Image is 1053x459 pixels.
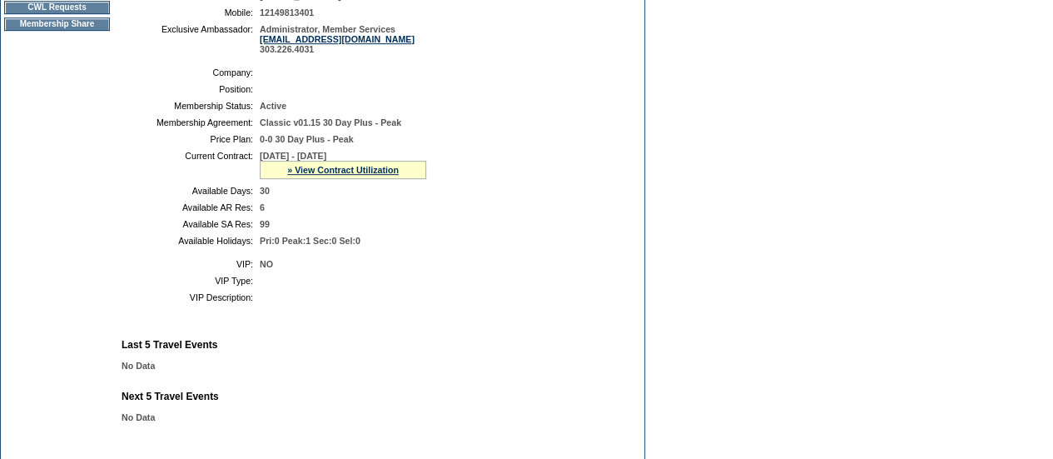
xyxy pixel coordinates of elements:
td: Position: [128,84,253,94]
td: Available Days: [128,186,253,196]
td: Available AR Res: [128,202,253,212]
b: Last 5 Travel Events [122,339,217,351]
td: Company: [128,67,253,77]
td: Membership Agreement: [128,117,253,127]
span: Pri:0 Peak:1 Sec:0 Sel:0 [260,236,360,246]
td: Exclusive Ambassador: [128,24,253,54]
td: Available SA Res: [128,219,253,229]
td: Available Holidays: [128,236,253,246]
a: [EMAIL_ADDRESS][DOMAIN_NAME] [260,34,415,44]
span: 99 [260,219,270,229]
span: 6 [260,202,265,212]
span: Classic v01.15 30 Day Plus - Peak [260,117,401,127]
div: No Data [122,412,634,422]
span: 0-0 30 Day Plus - Peak [260,134,354,144]
span: NO [260,259,273,269]
span: 30 [260,186,270,196]
td: VIP: [128,259,253,269]
span: Active [260,101,286,111]
span: [DATE] - [DATE] [260,151,326,161]
span: Administrator, Member Services 303.226.4031 [260,24,415,54]
td: CWL Requests [4,1,110,14]
td: Membership Share [4,17,110,31]
div: No Data [122,361,634,371]
td: Mobile: [128,7,253,17]
b: Next 5 Travel Events [122,391,219,402]
td: VIP Type: [128,276,253,286]
td: Current Contract: [128,151,253,179]
td: Price Plan: [128,134,253,144]
span: 12149813401 [260,7,314,17]
td: VIP Description: [128,292,253,302]
a: » View Contract Utilization [287,165,399,175]
td: Membership Status: [128,101,253,111]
